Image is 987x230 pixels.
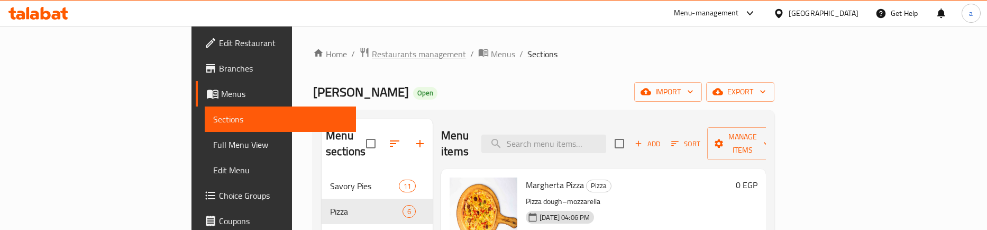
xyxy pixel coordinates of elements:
[196,183,357,208] a: Choice Groups
[196,56,357,81] a: Branches
[313,80,409,104] span: [PERSON_NAME]
[478,47,515,61] a: Menus
[586,180,611,192] div: Pizza
[526,177,584,193] span: Margherta Pizza
[219,37,348,49] span: Edit Restaurant
[322,199,433,224] div: Pizza6
[643,85,693,99] span: import
[669,136,703,152] button: Sort
[664,136,707,152] span: Sort items
[205,132,357,157] a: Full Menu View
[608,132,630,155] span: Select section
[587,180,611,192] span: Pizza
[196,81,357,107] a: Menus
[716,130,770,157] span: Manage items
[330,180,399,192] span: Savory Pies
[330,205,403,218] span: Pizza
[633,138,662,150] span: Add
[630,136,664,152] span: Add item
[213,164,348,176] span: Edit Menu
[219,215,348,227] span: Coupons
[706,82,774,102] button: export
[519,48,523,60] li: /
[219,189,348,202] span: Choice Groups
[736,178,757,192] h6: 0 EGP
[403,207,415,217] span: 6
[360,132,382,155] span: Select all sections
[196,30,357,56] a: Edit Restaurant
[491,48,515,60] span: Menus
[322,173,433,199] div: Savory Pies11
[634,82,702,102] button: import
[715,85,766,99] span: export
[481,135,606,153] input: search
[205,107,357,132] a: Sections
[359,47,466,61] a: Restaurants management
[707,127,778,160] button: Manage items
[372,48,466,60] span: Restaurants management
[399,180,416,192] div: items
[527,48,558,60] span: Sections
[470,48,474,60] li: /
[313,47,774,61] nav: breadcrumb
[671,138,700,150] span: Sort
[789,7,858,19] div: [GEOGRAPHIC_DATA]
[219,62,348,75] span: Branches
[630,136,664,152] button: Add
[221,87,348,100] span: Menus
[399,181,415,191] span: 11
[441,128,469,160] h2: Menu items
[413,89,437,98] span: Open
[969,7,973,19] span: a
[526,195,732,208] p: Pizza dough–mozzarella
[213,113,348,126] span: Sections
[407,131,433,156] button: Add section
[674,7,739,20] div: Menu-management
[205,157,357,183] a: Edit Menu
[213,138,348,151] span: Full Menu View
[413,87,437,100] div: Open
[535,213,594,223] span: [DATE] 04:06 PM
